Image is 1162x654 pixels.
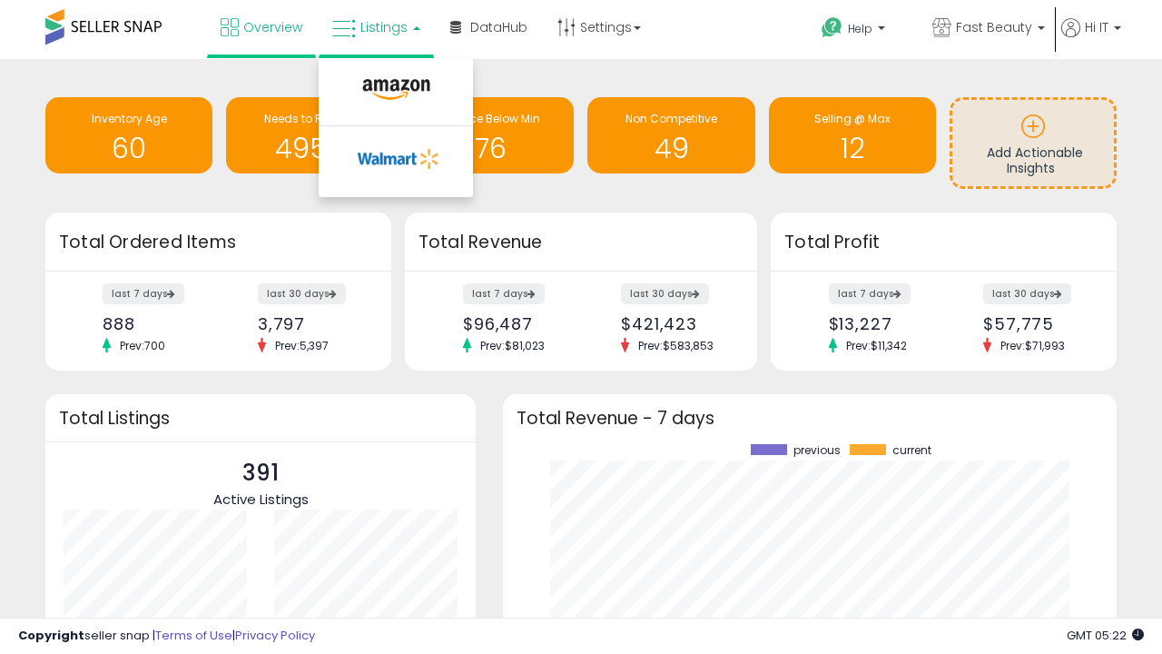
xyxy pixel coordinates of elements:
a: Selling @ Max 12 [769,97,936,173]
div: $96,487 [463,314,567,333]
a: Hi IT [1061,18,1121,59]
span: Needs to Reprice [264,111,356,126]
span: Add Actionable Insights [987,144,1083,178]
h3: Total Revenue [419,230,743,255]
h3: Total Profit [784,230,1103,255]
h3: Total Revenue - 7 days [517,411,1103,425]
span: Selling @ Max [814,111,891,126]
div: $13,227 [829,314,931,333]
h1: 4956 [235,134,384,163]
div: 3,797 [258,314,359,333]
label: last 30 days [621,283,709,304]
h3: Total Listings [59,411,462,425]
label: last 7 days [463,283,545,304]
p: 391 [213,456,309,490]
i: Get Help [821,16,843,39]
span: DataHub [470,18,527,36]
a: Needs to Reprice 4956 [226,97,393,173]
span: Hi IT [1085,18,1108,36]
span: Overview [243,18,302,36]
a: Inventory Age 60 [45,97,212,173]
span: Prev: $11,342 [837,338,916,353]
h1: 12 [778,134,927,163]
div: seller snap | | [18,628,315,645]
a: Terms of Use [155,627,232,644]
span: Non Competitive [625,111,717,126]
span: Active Listings [213,490,309,509]
span: Prev: 5,397 [266,338,338,353]
a: Non Competitive 49 [587,97,754,173]
span: Inventory Age [92,111,167,126]
span: Prev: 700 [111,338,174,353]
a: BB Price Below Min 76 [407,97,574,173]
span: current [892,444,931,457]
a: Help [807,3,916,59]
span: Prev: $583,853 [629,338,723,353]
h1: 76 [416,134,565,163]
strong: Copyright [18,627,84,644]
div: 888 [103,314,204,333]
span: Prev: $81,023 [471,338,554,353]
label: last 7 days [103,283,184,304]
h1: 60 [54,134,203,163]
a: Add Actionable Insights [952,100,1114,186]
label: last 30 days [258,283,346,304]
div: $57,775 [983,314,1085,333]
span: Listings [360,18,408,36]
a: Privacy Policy [235,627,315,644]
label: last 7 days [829,283,911,304]
span: BB Price Below Min [440,111,540,126]
span: Help [848,21,872,36]
h1: 49 [596,134,745,163]
label: last 30 days [983,283,1071,304]
span: Fast Beauty [956,18,1032,36]
h3: Total Ordered Items [59,230,378,255]
div: $421,423 [621,314,725,333]
span: previous [793,444,841,457]
span: 2025-10-9 05:22 GMT [1067,627,1144,644]
span: Prev: $71,993 [991,338,1074,353]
